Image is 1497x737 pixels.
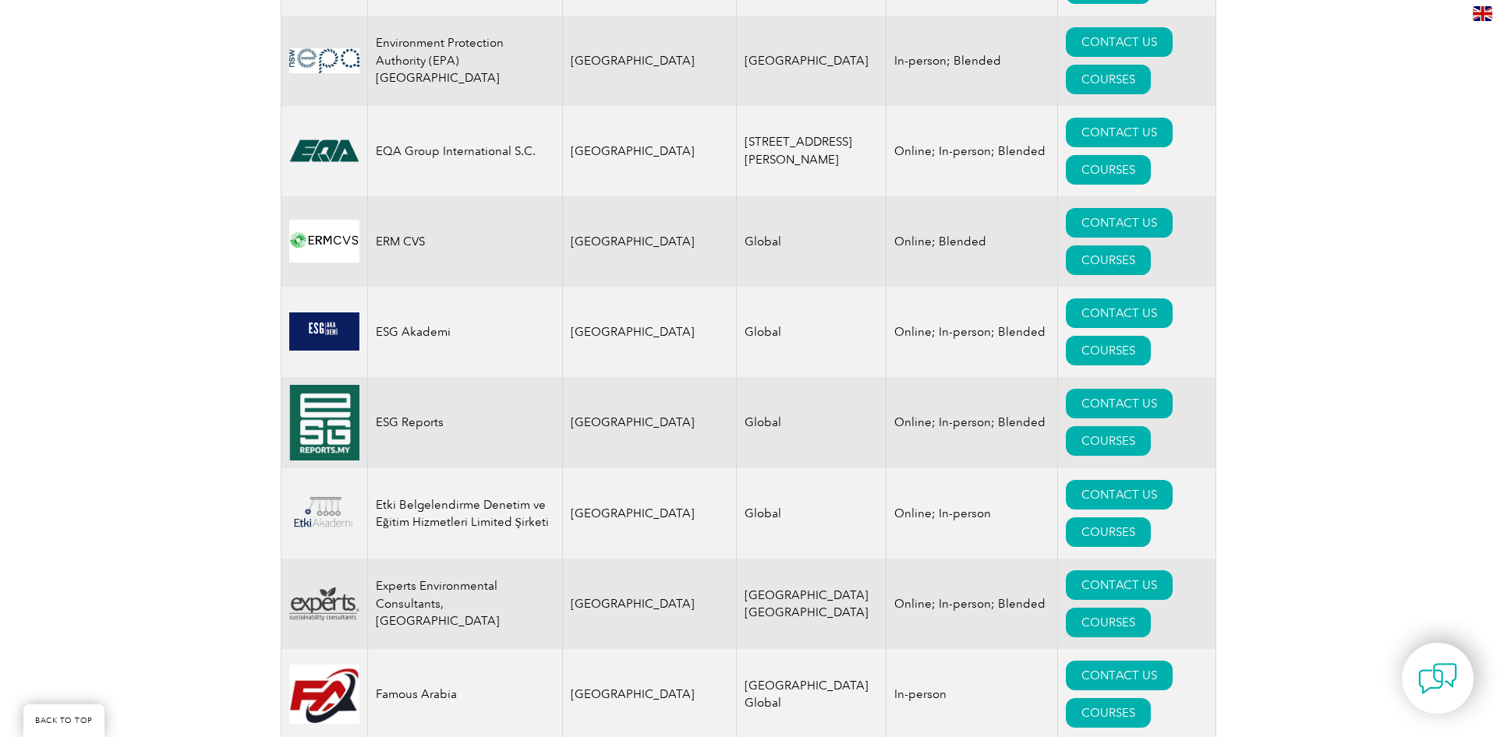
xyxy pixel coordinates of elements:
[368,106,563,196] td: EQA Group International S.C.
[23,704,104,737] a: BACK TO TOP
[368,287,563,377] td: ESG Akademi
[368,559,563,649] td: Experts Environmental Consultants, [GEOGRAPHIC_DATA]
[1066,698,1151,728] a: COURSES
[886,196,1057,287] td: Online; Blended
[1066,426,1151,456] a: COURSES
[1066,65,1151,94] a: COURSES
[289,665,359,724] img: 4c223d1d-751d-ea11-a811-000d3a79722d-logo.jpg
[1066,118,1173,147] a: CONTACT US
[368,196,563,287] td: ERM CVS
[886,287,1057,377] td: Online; In-person; Blended
[289,478,359,548] img: 9e2fa28f-829b-ea11-a812-000d3a79722d-logo.png
[289,48,359,73] img: 0b2a24ac-d9bc-ea11-a814-000d3a79823d-logo.jpg
[563,16,737,106] td: [GEOGRAPHIC_DATA]
[368,16,563,106] td: Environment Protection Authority (EPA) [GEOGRAPHIC_DATA]
[563,196,737,287] td: [GEOGRAPHIC_DATA]
[289,312,359,351] img: b30af040-fd5b-f011-bec2-000d3acaf2fb-logo.png
[1066,155,1151,185] a: COURSES
[1066,570,1173,600] a: CONTACT US
[368,377,563,468] td: ESG Reports
[1066,245,1151,275] a: COURSES
[886,16,1057,106] td: In-person; Blended
[1066,208,1173,238] a: CONTACT US
[736,106,886,196] td: [STREET_ADDRESS][PERSON_NAME]
[1066,661,1173,690] a: CONTACT US
[736,16,886,106] td: [GEOGRAPHIC_DATA]
[1066,389,1173,418] a: CONTACT US
[289,587,359,620] img: 76c62400-dc49-ea11-a812-000d3a7940d5-logo.png
[1066,298,1173,328] a: CONTACT US
[563,559,737,649] td: [GEOGRAPHIC_DATA]
[886,559,1057,649] td: Online; In-person; Blended
[1473,6,1492,21] img: en
[736,468,886,559] td: Global
[1066,517,1151,547] a: COURSES
[289,132,359,170] img: cf3e4118-476f-eb11-a812-00224815377e-logo.png
[736,559,886,649] td: [GEOGRAPHIC_DATA] [GEOGRAPHIC_DATA]
[736,377,886,468] td: Global
[1066,480,1173,510] a: CONTACT US
[736,287,886,377] td: Global
[1066,27,1173,57] a: CONTACT US
[563,377,737,468] td: [GEOGRAPHIC_DATA]
[563,106,737,196] td: [GEOGRAPHIC_DATA]
[886,106,1057,196] td: Online; In-person; Blended
[886,468,1057,559] td: Online; In-person
[1418,659,1457,698] img: contact-chat.png
[563,287,737,377] td: [GEOGRAPHIC_DATA]
[736,196,886,287] td: Global
[289,220,359,263] img: 607f6408-376f-eb11-a812-002248153038-logo.png
[289,385,359,460] img: 5f331e3e-7877-f011-b4cc-000d3acaf2fb-logo.png
[563,468,737,559] td: [GEOGRAPHIC_DATA]
[1066,608,1151,637] a: COURSES
[1066,336,1151,365] a: COURSES
[368,468,563,559] td: Etki Belgelendirme Denetim ve Eğitim Hizmetleri Limited Şirketi
[886,377,1057,468] td: Online; In-person; Blended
